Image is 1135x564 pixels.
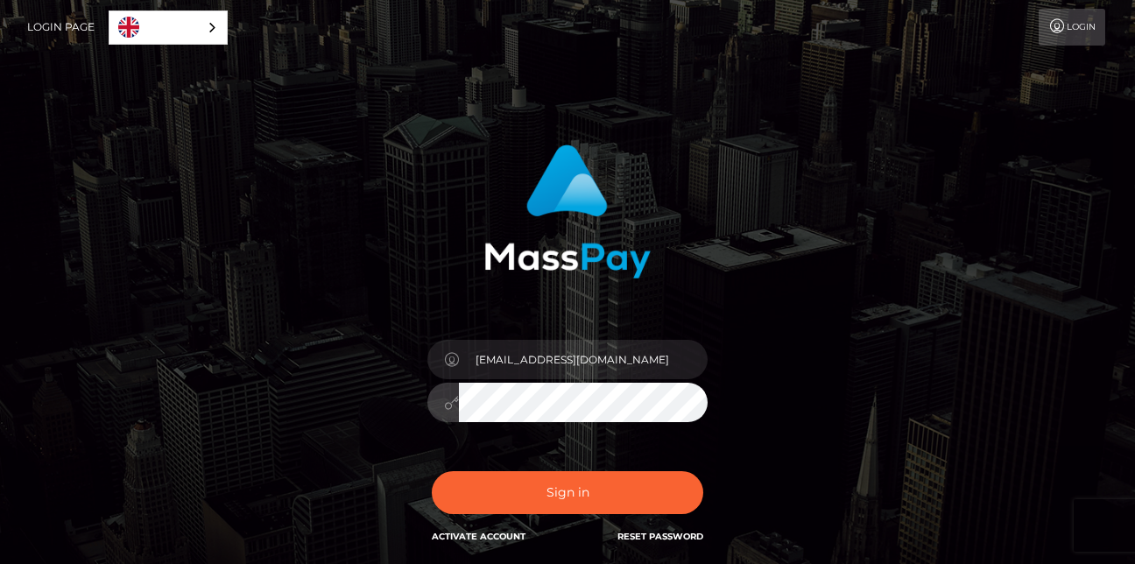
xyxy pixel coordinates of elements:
[109,11,228,45] aside: Language selected: English
[27,9,95,46] a: Login Page
[432,531,525,542] a: Activate Account
[484,145,651,278] img: MassPay Login
[1039,9,1105,46] a: Login
[109,11,228,45] div: Language
[432,471,703,514] button: Sign in
[109,11,227,44] a: English
[459,340,708,379] input: E-mail...
[617,531,703,542] a: Reset Password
